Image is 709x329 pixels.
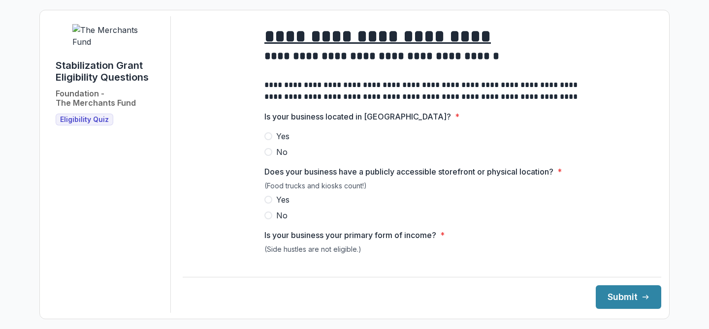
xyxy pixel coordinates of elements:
[276,146,288,158] span: No
[56,60,162,83] h1: Stabilization Grant Eligibility Questions
[276,130,290,142] span: Yes
[56,89,136,108] h2: Foundation - The Merchants Fund
[264,111,451,122] p: Is your business located in [GEOGRAPHIC_DATA]?
[264,181,580,194] div: (Food trucks and kiosks count!)
[72,24,146,48] img: The Merchants Fund
[264,229,436,241] p: Is your business your primary form of income?
[596,285,661,309] button: Submit
[264,166,553,178] p: Does your business have a publicly accessible storefront or physical location?
[264,245,580,257] div: (Side hustles are not eligible.)
[276,194,290,206] span: Yes
[276,209,288,221] span: No
[60,116,109,124] span: Eligibility Quiz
